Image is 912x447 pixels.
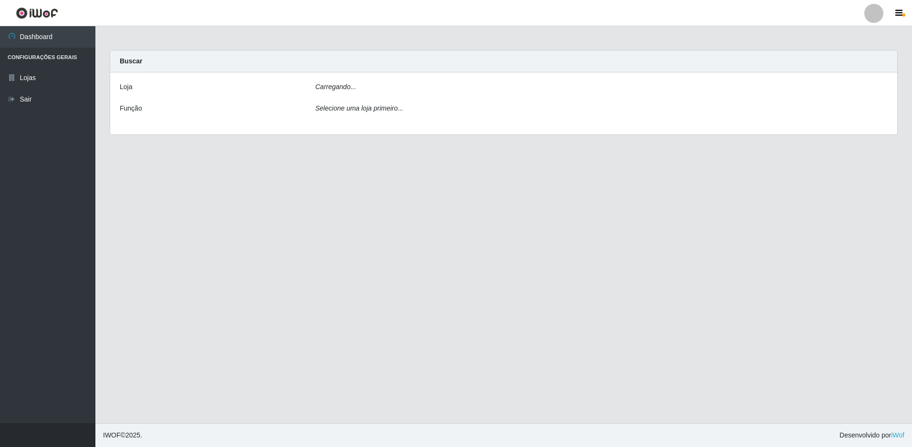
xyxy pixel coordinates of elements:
label: Função [120,103,142,113]
i: Selecione uma loja primeiro... [315,104,403,112]
i: Carregando... [315,83,356,91]
span: © 2025 . [103,430,142,440]
img: CoreUI Logo [16,7,58,19]
a: iWof [891,431,904,439]
span: Desenvolvido por [839,430,904,440]
strong: Buscar [120,57,142,65]
span: IWOF [103,431,121,439]
label: Loja [120,82,132,92]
